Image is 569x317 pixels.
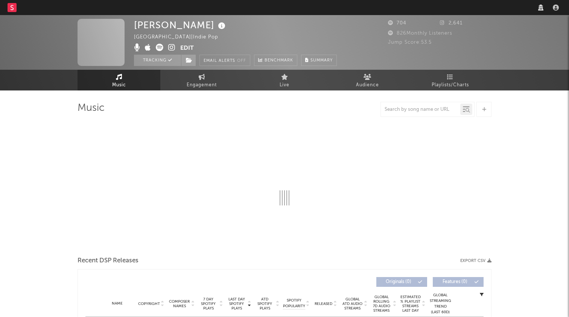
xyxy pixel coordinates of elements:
[356,81,379,90] span: Audience
[198,297,218,311] span: 7 Day Spotify Plays
[429,292,452,315] div: Global Streaming Trend (Last 60D)
[388,40,432,45] span: Jump Score: 53.5
[460,259,491,263] button: Export CSV
[100,301,134,306] div: Name
[187,81,217,90] span: Engagement
[78,256,138,265] span: Recent DSP Releases
[243,70,326,90] a: Live
[134,33,227,42] div: [GEOGRAPHIC_DATA] | Indie Pop
[283,298,305,309] span: Spotify Popularity
[265,56,293,65] span: Benchmark
[432,81,469,90] span: Playlists/Charts
[134,19,227,31] div: [PERSON_NAME]
[381,107,460,113] input: Search by song name or URL
[160,70,243,90] a: Engagement
[342,297,363,311] span: Global ATD Audio Streams
[409,70,491,90] a: Playlists/Charts
[134,55,181,66] button: Tracking
[440,21,463,26] span: 2,641
[315,302,332,306] span: Released
[112,81,126,90] span: Music
[388,21,406,26] span: 704
[301,55,337,66] button: Summary
[169,299,190,308] span: Composer Names
[255,297,275,311] span: ATD Spotify Plays
[376,277,427,287] button: Originals(0)
[227,297,246,311] span: Last Day Spotify Plays
[254,55,297,66] a: Benchmark
[438,280,472,284] span: Features ( 0 )
[237,59,246,63] em: Off
[78,70,160,90] a: Music
[280,81,289,90] span: Live
[199,55,250,66] button: Email AlertsOff
[388,31,452,36] span: 826 Monthly Listeners
[381,280,416,284] span: Originals ( 0 )
[371,295,392,313] span: Global Rolling 7D Audio Streams
[138,302,160,306] span: Copyright
[433,277,484,287] button: Features(0)
[400,295,421,313] span: Estimated % Playlist Streams Last Day
[180,44,194,53] button: Edit
[326,70,409,90] a: Audience
[310,58,333,63] span: Summary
